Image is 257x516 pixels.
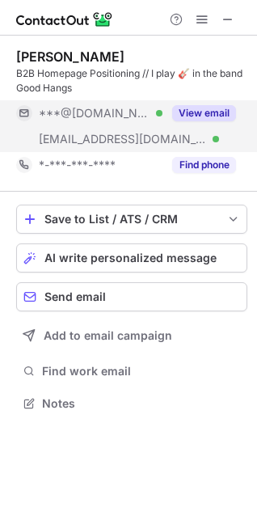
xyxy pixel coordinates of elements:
span: Notes [42,396,241,411]
button: Reveal Button [172,105,236,121]
span: [EMAIL_ADDRESS][DOMAIN_NAME] [39,132,207,146]
button: AI write personalized message [16,243,247,273]
span: Send email [44,290,106,303]
span: AI write personalized message [44,252,217,264]
button: Notes [16,392,247,415]
div: B2B Homepage Positioning // I play 🎸 in the band Good Hangs [16,66,247,95]
button: Send email [16,282,247,311]
button: Find work email [16,360,247,383]
div: Save to List / ATS / CRM [44,213,219,226]
button: save-profile-one-click [16,205,247,234]
button: Reveal Button [172,157,236,173]
img: ContactOut v5.3.10 [16,10,113,29]
div: [PERSON_NAME] [16,49,124,65]
span: Add to email campaign [44,329,172,342]
span: Find work email [42,364,241,379]
button: Add to email campaign [16,321,247,350]
span: ***@[DOMAIN_NAME] [39,106,150,121]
